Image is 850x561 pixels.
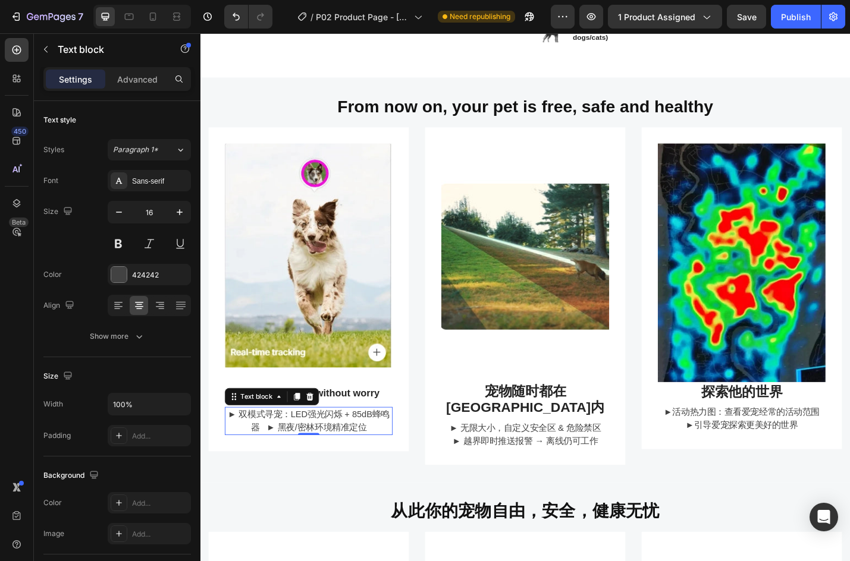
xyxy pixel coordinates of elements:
[608,5,722,29] button: 1 product assigned
[27,121,211,367] img: Alt Image
[43,204,75,220] div: Size
[771,5,821,29] button: Publish
[10,69,704,93] p: From now on, your pet is free, safe and healthy
[781,11,811,23] div: Publish
[43,298,77,314] div: Align
[59,73,92,86] p: Settings
[11,127,29,136] div: 450
[43,430,71,441] div: Padding
[43,144,64,155] div: Styles
[618,11,695,23] span: 1 product assigned
[108,139,191,160] button: Paragraph 1*
[117,73,158,86] p: Advanced
[5,5,89,29] button: 7
[810,503,838,531] div: Open Intercom Messenger
[28,412,210,440] p: ► 双模式寻宠：LED强光闪烁 + 85dB蜂鸣器 ► 黑夜/密林环境精准定位
[9,218,29,227] div: Beta
[727,5,766,29] button: Save
[310,11,313,23] span: /
[200,33,850,561] iframe: Design area
[224,5,272,29] div: Undo/Redo
[43,497,62,508] div: Color
[266,427,448,441] p: ► 无限大小，自定义安全区 & 危险禁区
[42,394,81,405] div: Text block
[9,512,705,538] h2: 从此你的宠物自由，安全，健康无忧
[43,326,191,347] button: Show more
[43,399,63,409] div: Width
[43,528,64,539] div: Image
[58,42,159,56] p: Text block
[132,270,188,280] div: 424242
[265,121,449,367] img: Alt Image
[503,121,687,383] img: Alt Image
[27,384,211,406] h3: Rich Text Editor. Editing area: main
[43,115,76,125] div: Text style
[28,385,210,405] p: ⁠⁠⁠⁠⁠⁠⁠
[43,468,101,484] div: Background
[503,383,687,404] h3: 探索他的世界
[43,269,62,280] div: Color
[43,368,75,384] div: Size
[108,393,190,415] input: Auto
[450,11,510,22] span: Need republishing
[9,68,705,94] h2: Rich Text Editor. Editing area: main
[316,11,409,23] span: P02 Product Page - [DATE] 14:58:37
[265,383,449,421] h3: 宠物随时都在[GEOGRAPHIC_DATA]内
[113,144,158,155] span: Paragraph 1*
[132,176,188,187] div: Sans-serif
[266,441,448,455] p: ► 越界即时推送报警 → 离线仍可工作
[737,12,757,22] span: Save
[43,175,58,186] div: Font
[90,330,145,342] div: Show more
[132,498,188,509] div: Add...
[504,424,686,438] p: ►引导爱宠探索更美好的世界
[504,409,686,424] p: ►活动热力图：查看爱宠经常的活动范围
[78,10,83,24] p: 7
[132,529,188,540] div: Add...
[132,431,188,442] div: Add...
